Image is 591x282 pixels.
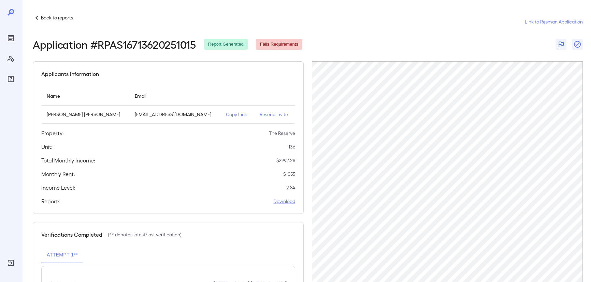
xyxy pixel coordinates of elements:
[525,18,583,25] a: Link to Resman Application
[256,41,302,48] span: Fails Requirements
[288,143,295,150] p: 136
[41,170,75,178] h5: Monthly Rent:
[5,33,16,44] div: Reports
[41,86,129,106] th: Name
[286,184,295,191] p: 2.84
[41,247,83,263] button: Attempt 1**
[276,157,295,164] p: $ 2992.28
[556,39,566,50] button: Flag Report
[269,130,295,137] p: The Reserve
[41,197,59,205] h5: Report:
[572,39,583,50] button: Close Report
[5,53,16,64] div: Manage Users
[41,14,73,21] p: Back to reports
[47,111,124,118] p: [PERSON_NAME] [PERSON_NAME]
[5,257,16,268] div: Log Out
[33,38,196,50] h2: Application # RPAS16713620251015
[41,231,102,239] h5: Verifications Completed
[283,171,295,177] p: $ 1055
[41,86,295,124] table: simple table
[41,129,64,137] h5: Property:
[204,41,248,48] span: Report Generated
[5,74,16,84] div: FAQ
[41,184,75,192] h5: Income Level:
[129,86,220,106] th: Email
[226,111,248,118] p: Copy Link
[41,70,99,78] h5: Applicants Information
[41,156,95,164] h5: Total Monthly Income:
[273,198,295,205] a: Download
[260,111,290,118] p: Resend Invite
[41,143,53,151] h5: Unit:
[108,231,182,238] p: (** denotes latest/last verification)
[135,111,215,118] p: [EMAIL_ADDRESS][DOMAIN_NAME]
